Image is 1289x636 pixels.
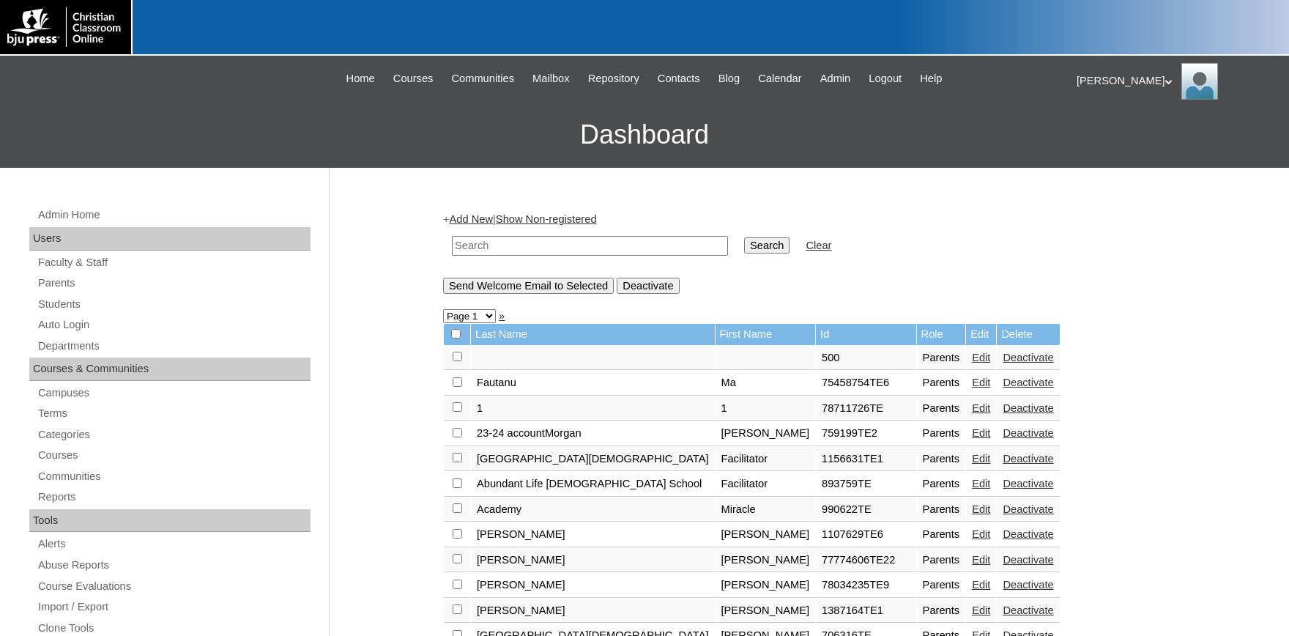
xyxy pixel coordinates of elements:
[716,447,816,472] td: Facilitator
[816,371,916,396] td: 75458754TE6
[37,488,311,506] a: Reports
[1003,604,1053,616] a: Deactivate
[471,522,715,547] td: [PERSON_NAME]
[917,522,966,547] td: Parents
[869,70,902,87] span: Logout
[972,528,990,540] a: Edit
[1003,453,1053,465] a: Deactivate
[1003,503,1053,515] a: Deactivate
[716,522,816,547] td: [PERSON_NAME]
[816,548,916,573] td: 77774606TE22
[744,237,790,254] input: Search
[37,446,311,465] a: Courses
[820,70,851,87] span: Admin
[917,472,966,497] td: Parents
[37,206,311,224] a: Admin Home
[716,599,816,624] td: [PERSON_NAME]
[1003,554,1053,566] a: Deactivate
[816,573,916,598] td: 78034235TE9
[532,70,570,87] span: Mailbox
[913,70,949,87] a: Help
[972,377,990,388] a: Edit
[920,70,942,87] span: Help
[29,358,311,381] div: Courses & Communities
[37,577,311,596] a: Course Evaluations
[816,447,916,472] td: 1156631TE1
[451,70,514,87] span: Communities
[718,70,740,87] span: Blog
[443,212,1168,293] div: + |
[716,421,816,446] td: [PERSON_NAME]
[471,421,715,446] td: 23-24 accountMorgan
[1003,402,1053,414] a: Deactivate
[917,371,966,396] td: Parents
[444,70,521,87] a: Communities
[972,453,990,465] a: Edit
[499,310,505,322] a: »
[393,70,434,87] span: Courses
[917,498,966,522] td: Parents
[1003,478,1053,489] a: Deactivate
[29,509,311,533] div: Tools
[37,535,311,553] a: Alerts
[816,522,916,547] td: 1107629TE6
[806,240,831,251] a: Clear
[37,316,311,334] a: Auto Login
[1003,427,1053,439] a: Deactivate
[339,70,382,87] a: Home
[972,427,990,439] a: Edit
[751,70,809,87] a: Calendar
[37,404,311,423] a: Terms
[7,7,124,47] img: logo-white.png
[816,346,916,371] td: 500
[471,396,715,421] td: 1
[1077,63,1274,100] div: [PERSON_NAME]
[37,384,311,402] a: Campuses
[716,548,816,573] td: [PERSON_NAME]
[716,472,816,497] td: Facilitator
[37,274,311,292] a: Parents
[471,498,715,522] td: Academy
[972,579,990,591] a: Edit
[7,102,1282,168] h3: Dashboard
[972,554,990,566] a: Edit
[917,421,966,446] td: Parents
[452,236,728,256] input: Search
[496,213,597,225] a: Show Non-registered
[917,573,966,598] td: Parents
[758,70,801,87] span: Calendar
[450,213,493,225] a: Add New
[346,70,375,87] span: Home
[816,599,916,624] td: 1387164TE1
[471,371,715,396] td: Fautanu
[29,227,311,251] div: Users
[471,447,715,472] td: [GEOGRAPHIC_DATA][DEMOGRAPHIC_DATA]
[1003,352,1053,363] a: Deactivate
[37,467,311,486] a: Communities
[816,421,916,446] td: 759199TE2
[966,324,996,345] td: Edit
[972,402,990,414] a: Edit
[972,352,990,363] a: Edit
[861,70,909,87] a: Logout
[37,556,311,574] a: Abuse Reports
[816,324,916,345] td: Id
[917,599,966,624] td: Parents
[525,70,577,87] a: Mailbox
[716,573,816,598] td: [PERSON_NAME]
[37,337,311,355] a: Departments
[816,498,916,522] td: 990622TE
[917,346,966,371] td: Parents
[471,573,715,598] td: [PERSON_NAME]
[1181,63,1218,100] img: Karen Lawton
[588,70,639,87] span: Repository
[816,396,916,421] td: 78711726TE
[37,254,311,272] a: Faculty & Staff
[37,426,311,444] a: Categories
[471,548,715,573] td: [PERSON_NAME]
[386,70,441,87] a: Courses
[813,70,858,87] a: Admin
[972,604,990,616] a: Edit
[972,478,990,489] a: Edit
[917,548,966,573] td: Parents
